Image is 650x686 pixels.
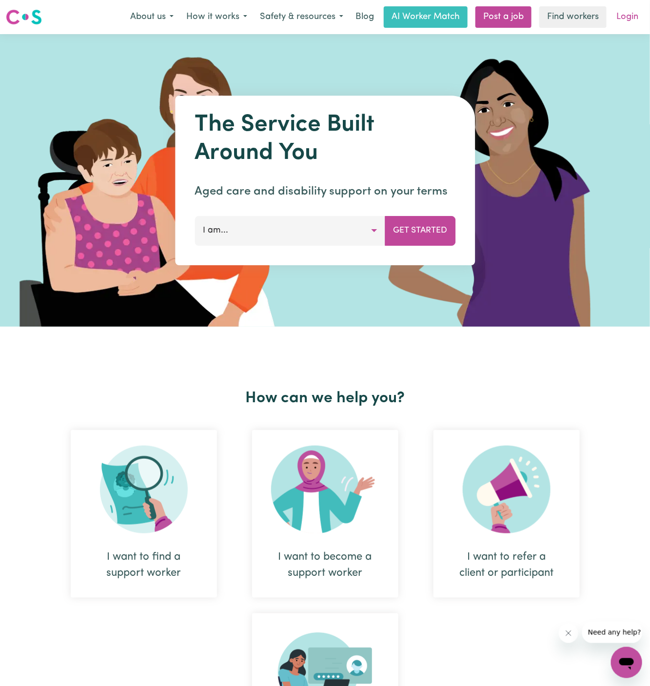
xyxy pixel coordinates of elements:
[611,647,642,678] iframe: Button to launch messaging window
[384,6,468,28] a: AI Worker Match
[124,7,180,27] button: About us
[463,446,551,533] img: Refer
[195,183,455,200] p: Aged care and disability support on your terms
[350,6,380,28] a: Blog
[582,622,642,643] iframe: Message from company
[475,6,532,28] a: Post a job
[457,549,556,581] div: I want to refer a client or participant
[276,549,375,581] div: I want to become a support worker
[195,111,455,167] h1: The Service Built Around You
[53,389,597,408] h2: How can we help you?
[6,6,42,28] a: Careseekers logo
[6,8,42,26] img: Careseekers logo
[195,216,385,245] button: I am...
[252,430,398,598] div: I want to become a support worker
[94,549,194,581] div: I want to find a support worker
[100,446,188,533] img: Search
[559,624,578,643] iframe: Close message
[254,7,350,27] button: Safety & resources
[180,7,254,27] button: How it works
[385,216,455,245] button: Get Started
[71,430,217,598] div: I want to find a support worker
[433,430,580,598] div: I want to refer a client or participant
[611,6,644,28] a: Login
[271,446,379,533] img: Become Worker
[539,6,607,28] a: Find workers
